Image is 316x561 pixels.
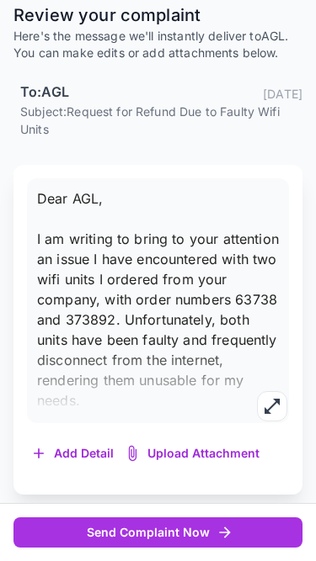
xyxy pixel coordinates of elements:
[263,85,303,103] p: [DATE]
[20,82,69,103] h6: To: AGL
[27,440,121,468] button: Add Detail
[13,28,303,61] p: Here's the message we'll instantly deliver to AGL . You can make edits or add attachments below.
[20,103,303,138] p: Subject: Request for Refund Due to Faulty Wifi Units
[121,440,266,468] button: Upload Attachment
[13,517,303,548] button: Send Complaint Now
[13,3,303,28] p: Review your complaint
